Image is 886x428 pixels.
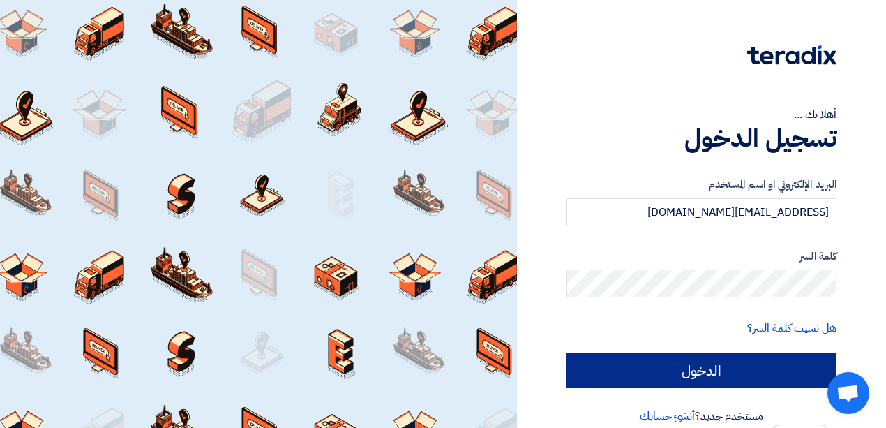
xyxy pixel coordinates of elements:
label: البريد الإلكتروني او اسم المستخدم [566,177,836,193]
div: أهلا بك ... [566,106,836,123]
a: أنشئ حسابك [640,408,695,425]
input: الدخول [566,353,836,388]
img: Teradix logo [747,45,836,65]
div: مستخدم جديد؟ [566,408,836,425]
a: Open chat [827,372,869,414]
a: هل نسيت كلمة السر؟ [747,320,836,337]
label: كلمة السر [566,249,836,265]
input: أدخل بريد العمل الإلكتروني او اسم المستخدم الخاص بك ... [566,198,836,226]
h1: تسجيل الدخول [566,123,836,154]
